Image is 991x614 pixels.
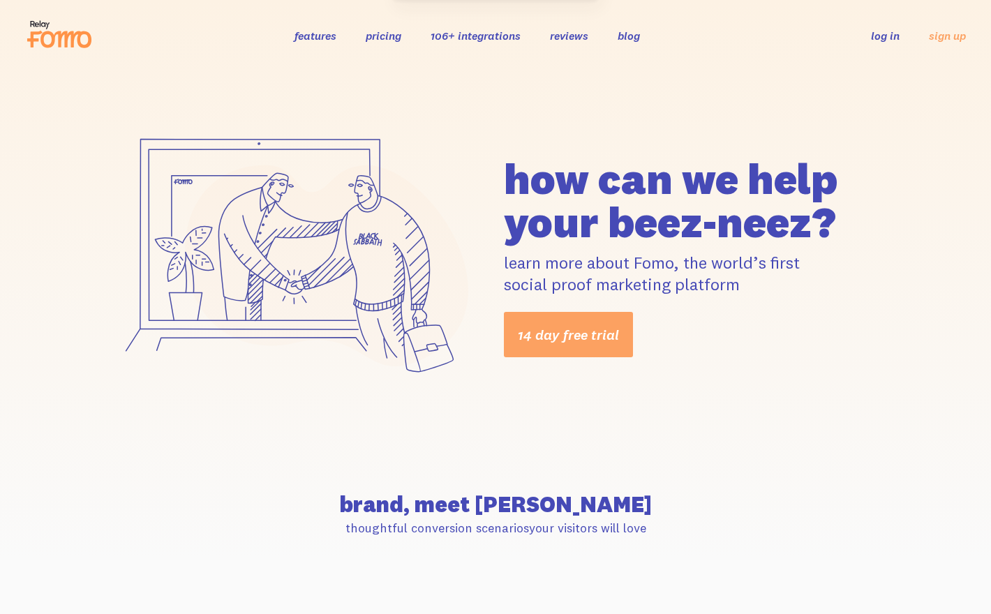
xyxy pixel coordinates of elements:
a: blog [618,29,640,43]
p: thoughtful conversion scenarios your visitors will love [106,520,885,536]
a: reviews [550,29,588,43]
a: sign up [929,29,966,43]
h2: brand, meet [PERSON_NAME] [106,493,885,516]
a: 14 day free trial [504,312,633,357]
a: features [295,29,336,43]
h1: how can we help your beez-neez? [504,157,885,244]
p: learn more about Fomo, the world’s first social proof marketing platform [504,252,885,295]
a: pricing [366,29,401,43]
a: 106+ integrations [431,29,521,43]
a: log in [871,29,900,43]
